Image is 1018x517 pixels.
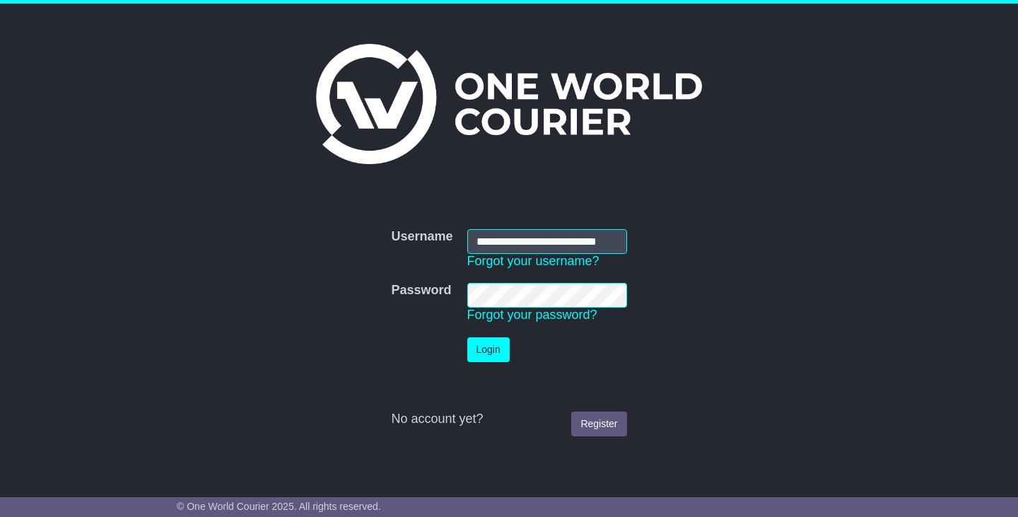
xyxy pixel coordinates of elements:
[391,412,626,427] div: No account yet?
[316,44,702,164] img: One World
[391,283,451,298] label: Password
[571,412,626,436] a: Register
[467,308,597,322] a: Forgot your password?
[391,229,452,245] label: Username
[177,501,381,512] span: © One World Courier 2025. All rights reserved.
[467,337,510,362] button: Login
[467,254,599,268] a: Forgot your username?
